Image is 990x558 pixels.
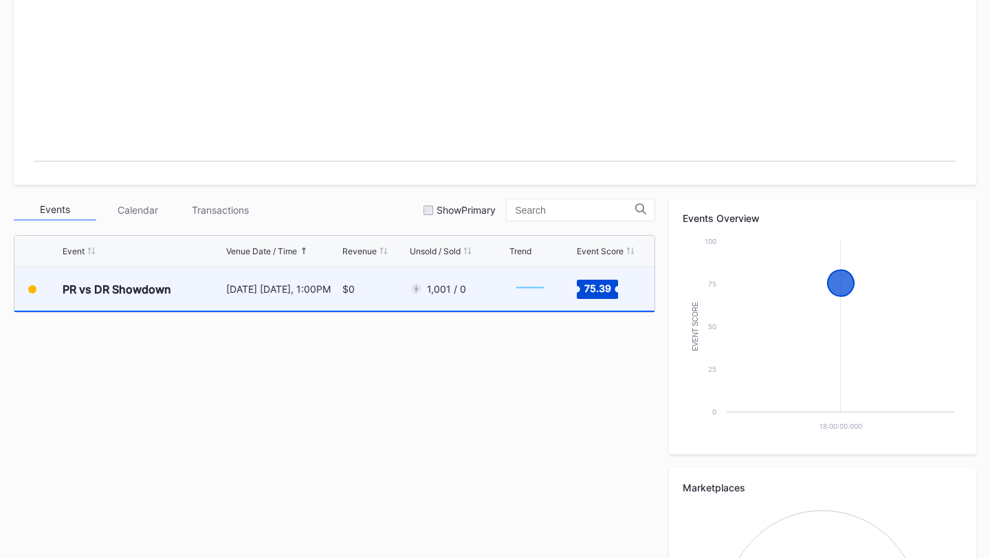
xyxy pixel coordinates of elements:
div: Event [63,246,85,256]
text: 0 [712,408,716,416]
text: 25 [708,365,716,373]
div: 1,001 / 0 [427,283,466,295]
div: Unsold / Sold [410,246,461,256]
text: 75 [708,280,716,288]
div: Marketplaces [683,482,962,493]
text: 18:00:00.000 [819,422,862,430]
div: Calendar [96,199,179,221]
text: 100 [705,237,716,245]
text: 75.39 [584,282,611,293]
div: Show Primary [437,204,496,216]
svg: Chart title [683,234,962,440]
div: Revenue [342,246,377,256]
svg: Chart title [509,272,551,306]
div: [DATE] [DATE], 1:00PM [226,283,338,295]
div: $0 [342,283,355,295]
div: Transactions [179,199,261,221]
div: PR vs DR Showdown [63,282,171,296]
div: Events Overview [683,212,962,224]
div: Venue Date / Time [226,246,297,256]
div: Trend [509,246,531,256]
div: Event Score [577,246,624,256]
text: Event Score [692,302,699,351]
div: Events [14,199,96,221]
text: 50 [708,322,716,331]
input: Search [515,205,635,216]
